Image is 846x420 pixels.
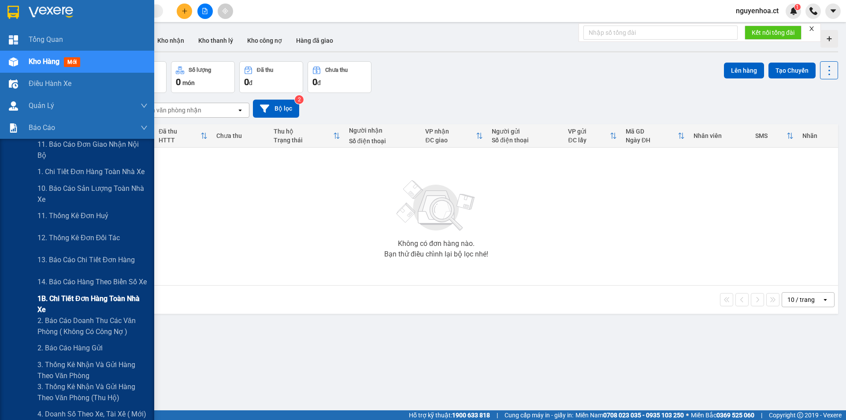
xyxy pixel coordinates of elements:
span: 0 [312,77,317,87]
strong: 0369 525 060 [716,412,754,419]
div: Ngày ĐH [626,137,678,144]
span: 11. Thống kê đơn huỷ [37,210,108,221]
span: Cung cấp máy in - giấy in: [505,410,573,420]
button: Lên hàng [724,63,764,78]
th: Toggle SortBy [154,124,212,148]
img: icon-new-feature [790,7,798,15]
span: 1B. Chi tiết đơn hàng toàn nhà xe [37,293,148,315]
button: file-add [197,4,213,19]
span: 12. Thống kê đơn đối tác [37,232,120,243]
strong: 1900 633 818 [452,412,490,419]
div: HTTT [159,137,200,144]
div: Đã thu [257,67,273,73]
span: Kết nối tổng đài [752,28,794,37]
span: close [809,26,815,32]
button: Hàng đã giao [289,30,340,51]
span: 3. Thống kê nhận và gửi hàng theo văn phòng [37,359,148,381]
div: Mã GD [626,128,678,135]
img: dashboard-icon [9,35,18,45]
div: Không có đơn hàng nào. [398,240,475,247]
div: Chưa thu [325,67,348,73]
sup: 2 [295,95,304,104]
span: copyright [797,412,803,418]
span: 1. Chi tiết đơn hàng toàn nhà xe [37,166,145,177]
button: Chưa thu0đ [308,61,371,93]
span: 0 [244,77,249,87]
span: 1 [796,4,799,10]
span: Miền Nam [575,410,684,420]
th: Toggle SortBy [621,124,689,148]
button: Kho nhận [150,30,191,51]
span: Báo cáo [29,122,55,133]
span: caret-down [829,7,837,15]
div: SMS [755,132,787,139]
div: Đã thu [159,128,200,135]
svg: open [822,296,829,303]
span: đ [249,79,252,86]
span: 14. Báo cáo hàng theo biển số xe [37,276,147,287]
div: VP gửi [568,128,609,135]
span: 4. Doanh số theo xe, tài xế ( mới) [37,409,146,420]
img: warehouse-icon [9,57,18,67]
div: Người gửi [492,128,560,135]
div: Tạo kho hàng mới [820,30,838,48]
img: solution-icon [9,123,18,133]
div: Bạn thử điều chỉnh lại bộ lọc nhé! [384,251,488,258]
div: Trạng thái [274,137,333,144]
span: aim [222,8,228,14]
img: logo-vxr [7,6,19,19]
input: Nhập số tổng đài [583,26,738,40]
span: Kho hàng [29,57,59,66]
svg: open [237,107,244,114]
button: Bộ lọc [253,100,299,118]
div: Người nhận [349,127,417,134]
span: Hỗ trợ kỹ thuật: [409,410,490,420]
button: caret-down [825,4,841,19]
button: Kho công nợ [240,30,289,51]
img: svg+xml;base64,PHN2ZyBjbGFzcz0ibGlzdC1wbHVnX19zdmciIHhtbG5zPSJodHRwOi8vd3d3LnczLm9yZy8yMDAwL3N2Zy... [392,175,480,237]
div: Số lượng [189,67,211,73]
span: Miền Bắc [691,410,754,420]
strong: 0708 023 035 - 0935 103 250 [603,412,684,419]
span: 10. Báo cáo sản lượng toàn nhà xe [37,183,148,205]
button: Đã thu0đ [239,61,303,93]
div: Chọn văn phòng nhận [141,106,201,115]
th: Toggle SortBy [564,124,621,148]
img: phone-icon [809,7,817,15]
div: Thu hộ [274,128,333,135]
th: Toggle SortBy [421,124,487,148]
div: Chưa thu [216,132,265,139]
th: Toggle SortBy [269,124,345,148]
div: Số điện thoại [492,137,560,144]
span: 0 [176,77,181,87]
span: đ [317,79,321,86]
div: ĐC lấy [568,137,609,144]
sup: 1 [794,4,801,10]
span: Điều hành xe [29,78,71,89]
button: aim [218,4,233,19]
span: 2. Báo cáo hàng gửi [37,342,103,353]
button: plus [177,4,192,19]
span: | [761,410,762,420]
button: Số lượng0món [171,61,235,93]
img: warehouse-icon [9,101,18,111]
span: 11. Báo cáo đơn giao nhận nội bộ [37,139,148,161]
div: Nhân viên [694,132,746,139]
span: down [141,124,148,131]
span: down [141,102,148,109]
button: Kho thanh lý [191,30,240,51]
span: | [497,410,498,420]
div: Nhãn [802,132,833,139]
span: mới [64,57,80,67]
span: ⚪️ [686,413,689,417]
button: Kết nối tổng đài [745,26,801,40]
span: 2. Báo cáo doanh thu các văn phòng ( không có công nợ ) [37,315,148,337]
span: plus [182,8,188,14]
span: Tổng Quan [29,34,63,45]
span: 13. Báo cáo chi tiết đơn hàng [37,254,135,265]
th: Toggle SortBy [751,124,798,148]
div: VP nhận [425,128,476,135]
div: Số điện thoại [349,138,417,145]
span: nguyenhoa.ct [729,5,786,16]
span: Quản Lý [29,100,54,111]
